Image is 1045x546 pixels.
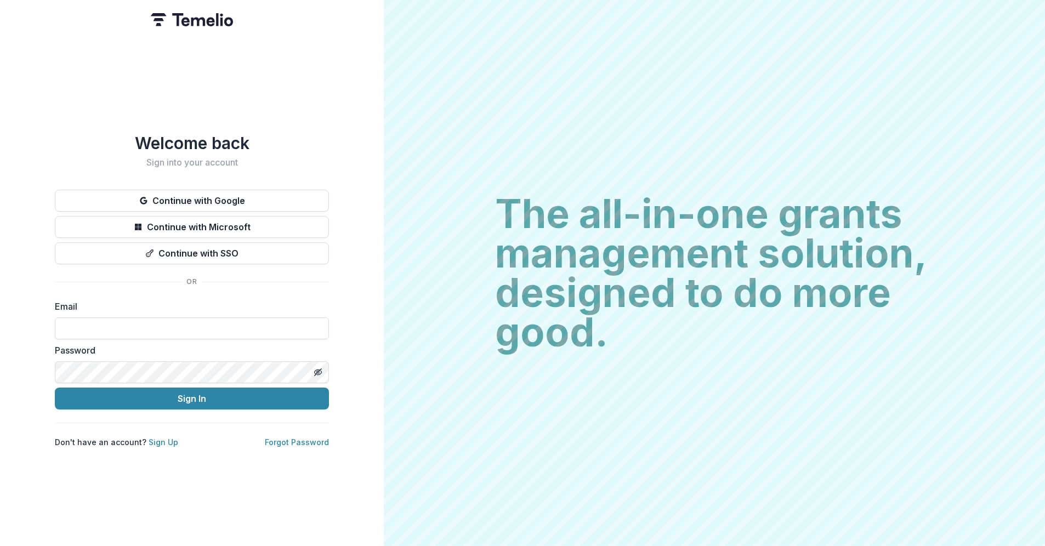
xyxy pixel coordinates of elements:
[55,190,329,212] button: Continue with Google
[55,133,329,153] h1: Welcome back
[265,437,329,447] a: Forgot Password
[309,363,327,381] button: Toggle password visibility
[55,388,329,410] button: Sign In
[55,216,329,238] button: Continue with Microsoft
[151,13,233,26] img: Temelio
[55,436,178,448] p: Don't have an account?
[55,344,322,357] label: Password
[149,437,178,447] a: Sign Up
[55,157,329,168] h2: Sign into your account
[55,300,322,313] label: Email
[55,242,329,264] button: Continue with SSO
